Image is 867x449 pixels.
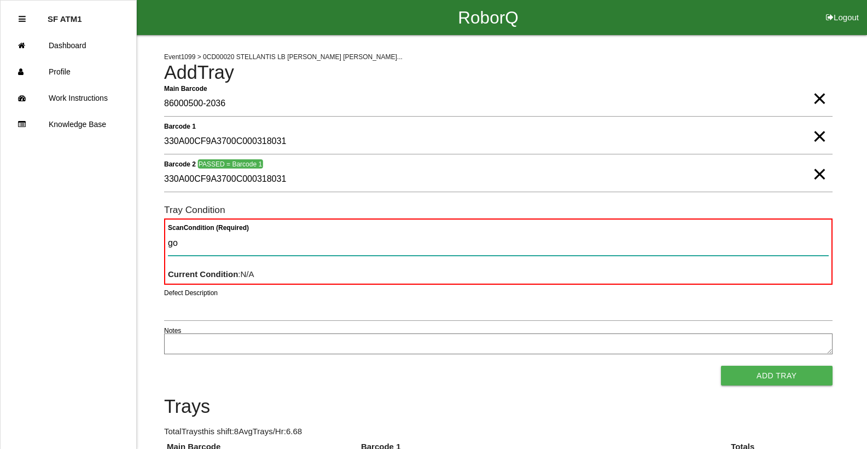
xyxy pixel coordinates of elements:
[164,62,833,83] h4: Add Tray
[1,111,136,137] a: Knowledge Base
[812,77,827,99] span: Clear Input
[1,85,136,111] a: Work Instructions
[164,288,218,298] label: Defect Description
[168,269,238,279] b: Current Condition
[164,122,196,130] b: Barcode 1
[48,6,82,24] p: SF ATM1
[164,84,207,92] b: Main Barcode
[164,91,833,117] input: Required
[1,32,136,59] a: Dashboard
[164,396,833,417] h4: Trays
[164,425,833,438] p: Total Trays this shift: 8 Avg Trays /Hr: 6.68
[164,205,833,215] h6: Tray Condition
[812,152,827,174] span: Clear Input
[164,326,181,336] label: Notes
[168,269,254,279] span: : N/A
[164,53,403,61] span: Event 1099 > 0CD00020 STELLANTIS LB [PERSON_NAME] [PERSON_NAME]...
[19,6,26,32] div: Close
[197,159,263,169] span: PASSED = Barcode 1
[164,160,196,168] b: Barcode 2
[1,59,136,85] a: Profile
[812,114,827,136] span: Clear Input
[721,366,833,385] button: Add Tray
[168,224,249,232] b: Scan Condition (Required)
